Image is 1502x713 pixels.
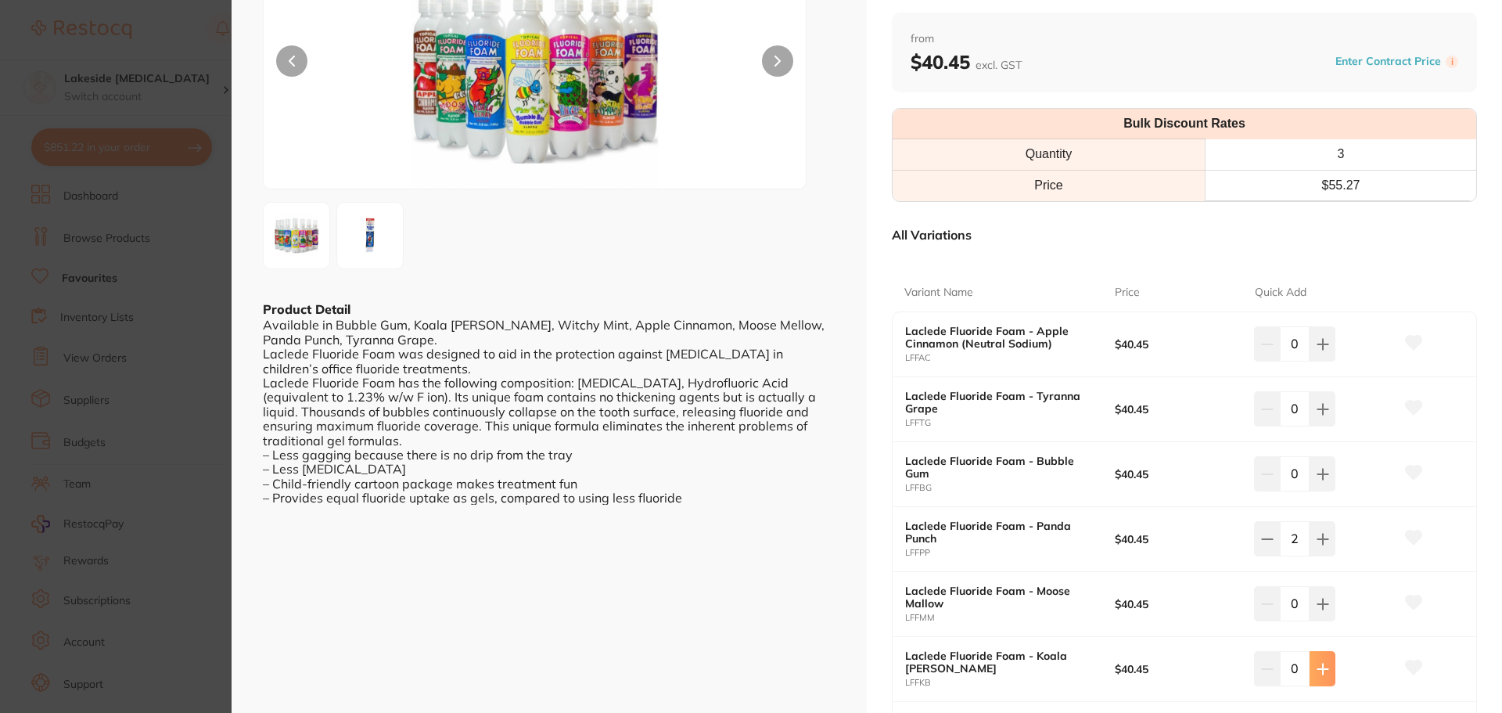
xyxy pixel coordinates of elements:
b: $40.45 [911,50,1022,74]
b: Laclede Fluoride Foam - Apple Cinnamon (Neutral Sodium) [905,325,1094,350]
b: $40.45 [1115,663,1241,675]
b: Laclede Fluoride Foam - Tyranna Grape [905,390,1094,415]
td: Price [893,170,1205,200]
b: Laclede Fluoride Foam - Moose Mallow [905,585,1094,610]
th: Bulk Discount Rates [893,109,1476,139]
b: $40.45 [1115,468,1241,481]
b: $40.45 [1115,533,1241,546]
small: LFFPP [905,548,1115,558]
img: MHg1MDAtMS5wbmc [268,207,325,264]
div: Available in Bubble Gum, Koala [PERSON_NAME], Witchy Mint, Apple Cinnamon, Moose Mellow, Panda Pu... [263,318,835,505]
small: LFFAC [905,353,1115,363]
p: Price [1115,285,1140,301]
p: Quick Add [1255,285,1306,301]
b: $40.45 [1115,598,1241,610]
td: $ 55.27 [1205,170,1476,200]
b: Product Detail [263,301,350,317]
b: Laclede Fluoride Foam - Panda Punch [905,520,1094,545]
b: Laclede Fluoride Foam - Koala [PERSON_NAME] [905,650,1094,675]
small: LFFBG [905,483,1115,493]
button: Enter Contract Price [1331,54,1446,69]
small: LFFMM [905,613,1115,623]
b: $40.45 [1115,338,1241,351]
small: LFFTG [905,418,1115,428]
p: All Variations [892,227,972,243]
small: LFFKB [905,678,1115,688]
span: excl. GST [976,58,1022,72]
th: 3 [1205,139,1476,170]
label: i [1446,56,1458,68]
th: Quantity [893,139,1205,170]
b: $40.45 [1115,403,1241,416]
span: from [911,31,1458,47]
img: MC0xLnBuZw [342,207,398,264]
b: Laclede Fluoride Foam - Bubble Gum [905,455,1094,480]
p: Variant Name [904,285,973,301]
